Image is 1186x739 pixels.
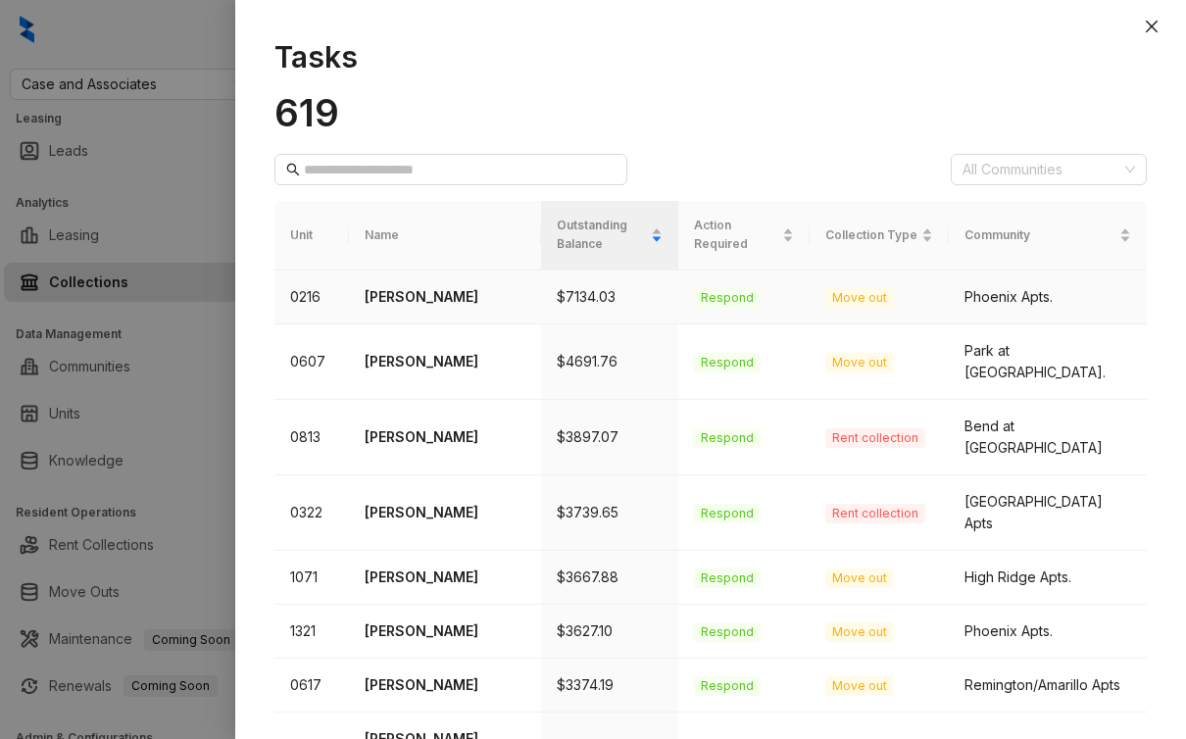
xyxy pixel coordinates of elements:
[365,286,525,308] p: [PERSON_NAME]
[274,475,349,551] td: 0322
[825,622,894,642] span: Move out
[964,340,1131,383] div: Park at [GEOGRAPHIC_DATA].
[557,286,663,308] p: $7134.03
[274,201,349,271] th: Unit
[825,428,925,448] span: Rent collection
[365,674,525,696] p: [PERSON_NAME]
[694,428,761,448] span: Respond
[1144,19,1160,34] span: close
[557,674,663,696] p: $3374.19
[964,416,1131,459] div: Bend at [GEOGRAPHIC_DATA]
[274,400,349,475] td: 0813
[1140,15,1163,38] button: Close
[949,201,1147,271] th: Community
[274,659,349,713] td: 0617
[825,353,894,372] span: Move out
[964,491,1131,534] div: [GEOGRAPHIC_DATA] Apts
[557,567,663,588] p: $3667.88
[349,201,541,271] th: Name
[274,90,1147,135] h1: 619
[365,502,525,523] p: [PERSON_NAME]
[694,353,761,372] span: Respond
[825,288,894,308] span: Move out
[365,567,525,588] p: [PERSON_NAME]
[694,568,761,588] span: Respond
[557,620,663,642] p: $3627.10
[694,217,778,254] span: Action Required
[694,504,761,523] span: Respond
[557,351,663,372] p: $4691.76
[557,502,663,523] p: $3739.65
[964,674,1131,696] div: Remington/Amarillo Apts
[274,271,349,324] td: 0216
[964,567,1131,588] div: High Ridge Apts.
[557,217,647,254] span: Outstanding Balance
[964,226,1115,245] span: Community
[274,324,349,400] td: 0607
[825,226,917,245] span: Collection Type
[810,201,949,271] th: Collection Type
[825,504,925,523] span: Rent collection
[694,676,761,696] span: Respond
[825,676,894,696] span: Move out
[274,551,349,605] td: 1071
[365,426,525,448] p: [PERSON_NAME]
[274,605,349,659] td: 1321
[365,620,525,642] p: [PERSON_NAME]
[557,426,663,448] p: $3897.07
[274,39,1147,74] h1: Tasks
[286,163,300,176] span: search
[694,288,761,308] span: Respond
[964,286,1131,308] div: Phoenix Apts.
[964,620,1131,642] div: Phoenix Apts.
[365,351,525,372] p: [PERSON_NAME]
[825,568,894,588] span: Move out
[678,201,810,271] th: Action Required
[694,622,761,642] span: Respond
